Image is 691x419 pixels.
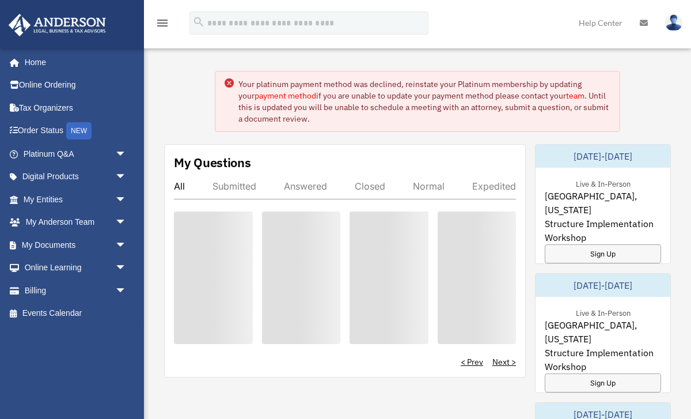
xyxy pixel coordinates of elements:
div: Your platinum payment method was declined, reinstate your Platinum membership by updating your if... [238,78,610,124]
a: Next > [492,356,516,368]
a: Online Ordering [8,74,144,97]
a: team [566,90,584,101]
span: [GEOGRAPHIC_DATA], [US_STATE] [545,189,661,217]
span: Structure Implementation Workshop [545,346,661,373]
img: User Pic [665,14,682,31]
a: Online Learningarrow_drop_down [8,256,144,280]
span: arrow_drop_down [115,211,138,235]
a: payment method [255,90,316,101]
div: [DATE]-[DATE] [536,274,670,297]
a: Digital Productsarrow_drop_down [8,165,144,188]
a: Home [8,51,138,74]
a: My Documentsarrow_drop_down [8,233,144,256]
a: Events Calendar [8,302,144,325]
span: arrow_drop_down [115,142,138,166]
div: Normal [413,180,445,192]
div: All [174,180,185,192]
span: arrow_drop_down [115,233,138,257]
img: Anderson Advisors Platinum Portal [5,14,109,36]
div: Answered [284,180,327,192]
a: Order StatusNEW [8,119,144,143]
a: menu [155,20,169,30]
div: My Questions [174,154,251,171]
div: Submitted [212,180,256,192]
a: Billingarrow_drop_down [8,279,144,302]
a: < Prev [461,356,483,368]
span: arrow_drop_down [115,188,138,212]
span: arrow_drop_down [115,256,138,280]
div: Closed [355,180,385,192]
div: Expedited [472,180,516,192]
a: My Entitiesarrow_drop_down [8,188,144,211]
a: My Anderson Teamarrow_drop_down [8,211,144,234]
i: search [192,16,205,28]
div: NEW [66,122,92,139]
a: Sign Up [545,373,661,392]
a: Tax Organizers [8,96,144,119]
div: Live & In-Person [567,177,640,189]
span: Structure Implementation Workshop [545,217,661,244]
a: Platinum Q&Aarrow_drop_down [8,142,144,165]
div: Live & In-Person [567,306,640,318]
div: [DATE]-[DATE] [536,145,670,168]
i: menu [155,16,169,30]
span: [GEOGRAPHIC_DATA], [US_STATE] [545,318,661,346]
a: Sign Up [545,244,661,263]
span: arrow_drop_down [115,165,138,189]
span: arrow_drop_down [115,279,138,303]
